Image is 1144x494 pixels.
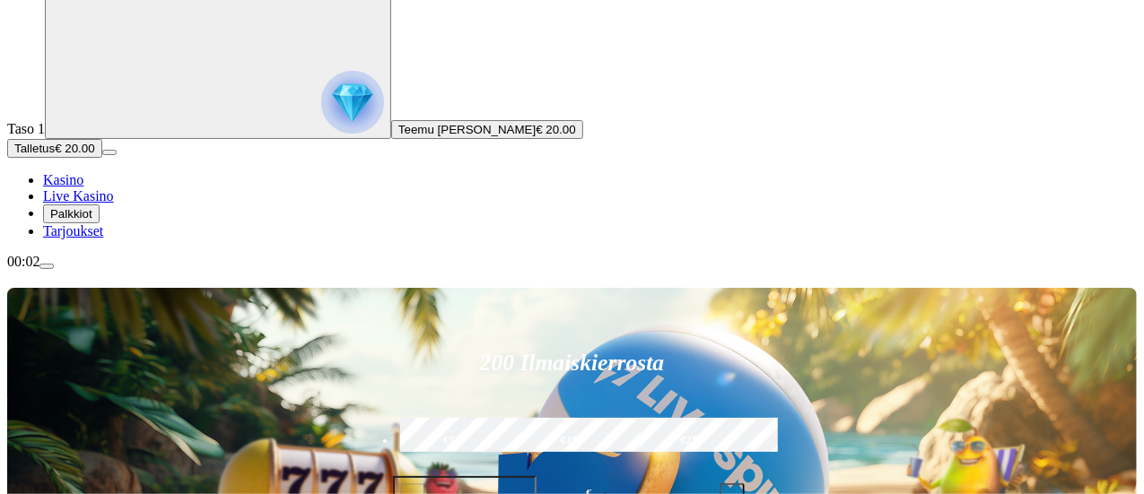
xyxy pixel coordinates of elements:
a: Kasino [43,172,83,187]
label: €150 [515,415,629,467]
label: €50 [396,415,510,467]
span: € 20.00 [55,142,94,155]
label: €250 [635,415,749,467]
span: Taso 1 [7,121,45,136]
span: Teemu [PERSON_NAME] [398,123,536,136]
button: Talletusplus icon€ 20.00 [7,139,102,158]
a: Tarjoukset [43,223,103,238]
button: Palkkiot [43,204,100,223]
span: Talletus [14,142,55,155]
button: menu [39,264,54,269]
button: Teemu [PERSON_NAME]€ 20.00 [391,120,583,139]
a: Live Kasino [43,188,114,204]
span: € 20.00 [536,123,575,136]
nav: Main menu [7,172,1137,239]
span: Palkkiot [50,207,92,221]
span: 00:02 [7,254,39,269]
img: reward progress [321,71,384,134]
button: menu [102,150,117,155]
